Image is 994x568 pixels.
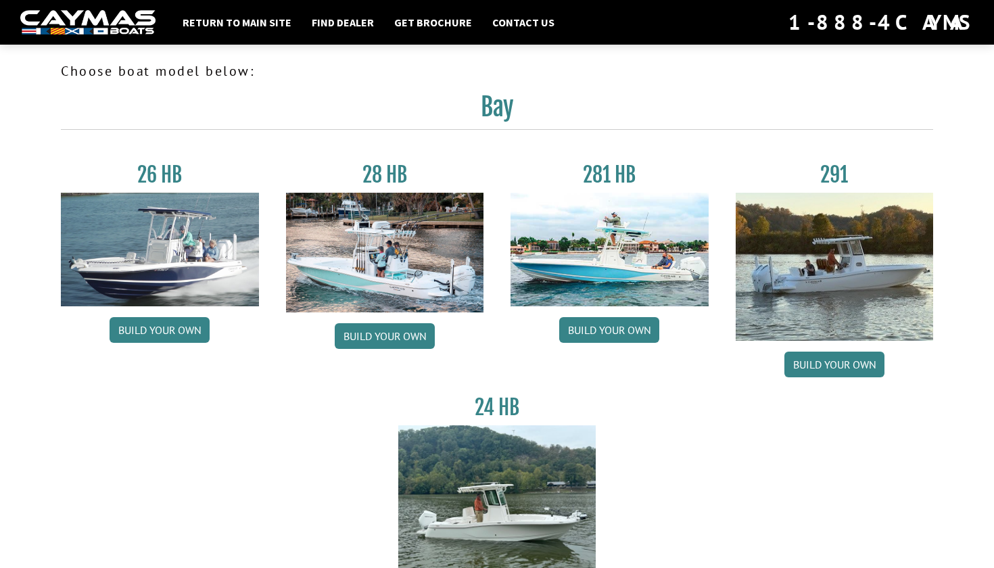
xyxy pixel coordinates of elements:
[20,10,156,35] img: white-logo-c9c8dbefe5ff5ceceb0f0178aa75bf4bb51f6bca0971e226c86eb53dfe498488.png
[486,14,561,31] a: Contact Us
[61,162,259,187] h3: 26 HB
[286,162,484,187] h3: 28 HB
[736,193,934,341] img: 291_Thumbnail.jpg
[176,14,298,31] a: Return to main site
[61,92,933,130] h2: Bay
[110,317,210,343] a: Build your own
[784,352,884,377] a: Build your own
[61,193,259,306] img: 26_new_photo_resized.jpg
[788,7,974,37] div: 1-888-4CAYMAS
[736,162,934,187] h3: 291
[61,61,933,81] p: Choose boat model below:
[398,395,596,420] h3: 24 HB
[511,193,709,306] img: 28-hb-twin.jpg
[387,14,479,31] a: Get Brochure
[511,162,709,187] h3: 281 HB
[559,317,659,343] a: Build your own
[286,193,484,312] img: 28_hb_thumbnail_for_caymas_connect.jpg
[335,323,435,349] a: Build your own
[305,14,381,31] a: Find Dealer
